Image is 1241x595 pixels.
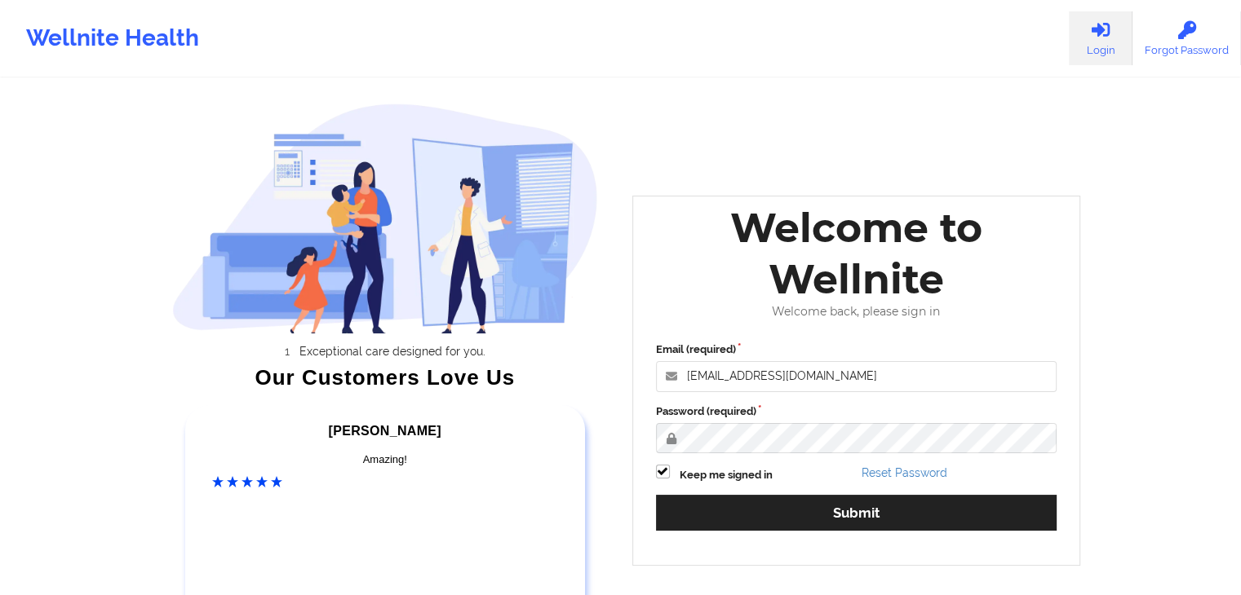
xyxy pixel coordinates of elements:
[656,342,1057,358] label: Email (required)
[645,202,1069,305] div: Welcome to Wellnite
[212,452,558,468] div: Amazing!
[172,369,598,386] div: Our Customers Love Us
[862,466,947,479] a: Reset Password
[645,305,1069,319] div: Welcome back, please sign in
[656,403,1057,420] label: Password (required)
[656,361,1057,392] input: Email address
[187,345,598,358] li: Exceptional care designed for you.
[329,424,441,438] span: [PERSON_NAME]
[172,103,598,333] img: wellnite-auth-hero_200.c722682e.png
[680,467,773,483] label: Keep me signed in
[1069,11,1132,65] a: Login
[656,495,1057,530] button: Submit
[1132,11,1241,65] a: Forgot Password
